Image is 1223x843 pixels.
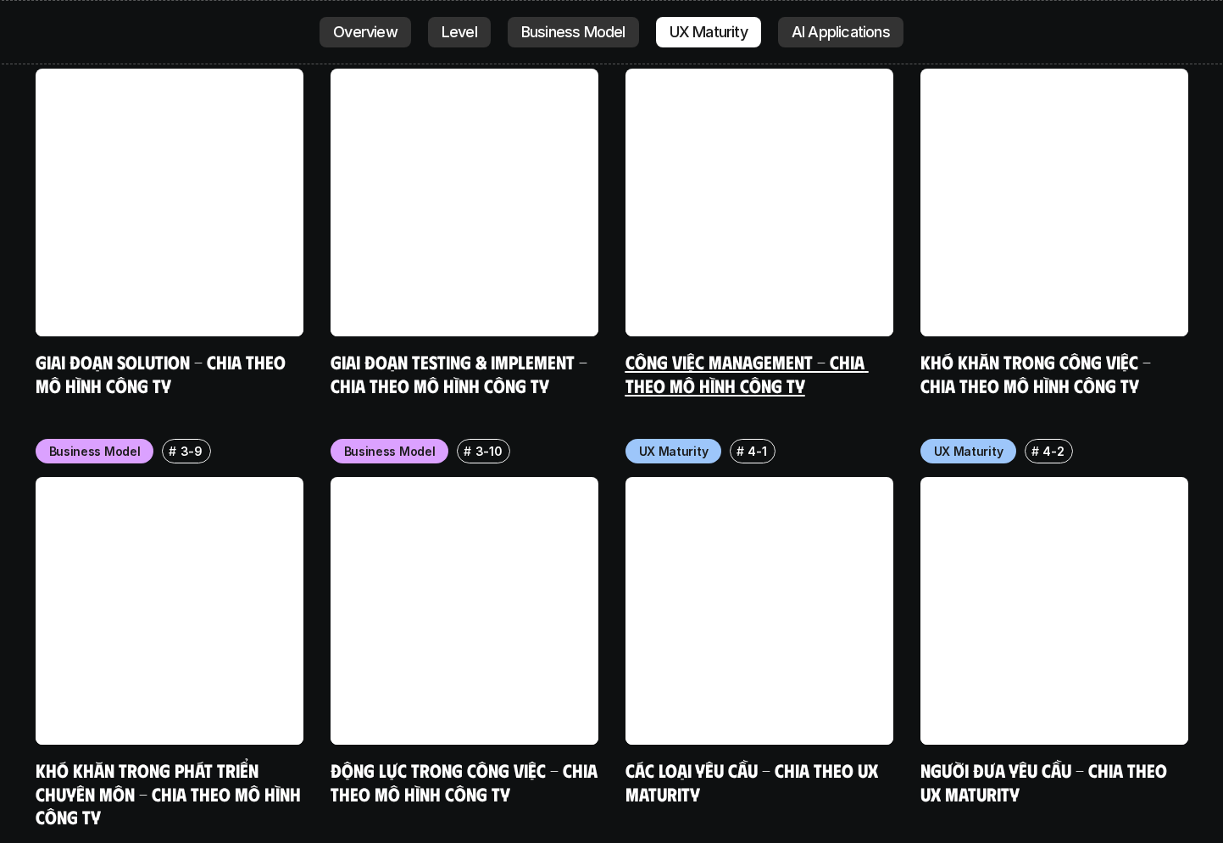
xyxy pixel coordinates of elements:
p: Level [442,24,477,41]
h6: # [1031,445,1039,458]
a: UX Maturity [656,17,761,47]
a: Khó khăn trong công việc - Chia theo mô hình công ty [920,350,1155,397]
p: 3-10 [475,442,503,460]
h6: # [464,445,471,458]
h6: # [737,445,744,458]
p: UX Maturity [670,24,748,41]
p: 4-1 [748,442,766,460]
h6: # [169,445,176,458]
p: Overview [333,24,397,41]
a: Giai đoạn Testing & Implement - Chia theo mô hình công ty [331,350,592,397]
a: Giai đoạn Solution - Chia theo mô hình công ty [36,350,290,397]
a: AI Applications [778,17,903,47]
a: Level [428,17,491,47]
a: Động lực trong công việc - Chia theo mô hình công ty [331,758,602,805]
p: Business Model [49,442,141,460]
a: Overview [320,17,411,47]
a: Khó khăn trong phát triển chuyên môn - Chia theo mô hình công ty [36,758,305,828]
a: Các loại yêu cầu - Chia theo UX Maturity [625,758,882,805]
p: UX Maturity [934,442,1003,460]
a: Người đưa yêu cầu - Chia theo UX Maturity [920,758,1171,805]
p: 3-9 [181,442,203,460]
p: UX Maturity [639,442,709,460]
p: Business Model [521,24,625,41]
p: 4-2 [1042,442,1064,460]
a: Công việc Management - Chia theo mô hình công ty [625,350,869,397]
p: AI Applications [792,24,890,41]
a: Business Model [508,17,639,47]
p: Business Model [344,442,436,460]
